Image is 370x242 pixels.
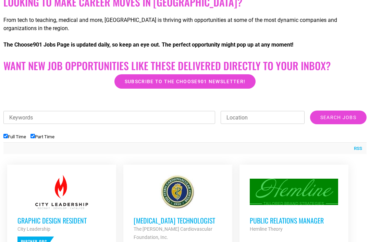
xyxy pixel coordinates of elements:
input: Search Jobs [310,111,367,125]
h3: Public Relations Manager [250,216,338,225]
strong: The Choose901 Jobs Page is updated daily, so keep an eye out. The perfect opportunity might pop u... [3,42,293,48]
h2: Want New Job Opportunities like these Delivered Directly to your Inbox? [3,60,367,72]
input: Location [221,111,304,124]
h3: [MEDICAL_DATA] Technologist [134,216,222,225]
input: Part Time [30,134,35,139]
a: RSS [350,145,362,152]
strong: Hemline Theory [250,227,283,232]
label: Part Time [30,135,54,140]
input: Keywords [3,111,215,124]
h3: Graphic Design Resident [17,216,106,225]
label: Full Time [3,135,26,140]
span: Subscribe to the Choose901 newsletter! [125,79,245,84]
input: Full Time [3,134,8,139]
strong: City Leadership [17,227,50,232]
strong: The [PERSON_NAME] Cardiovascular Foundation, Inc. [134,227,212,240]
p: From tech to teaching, medical and more, [GEOGRAPHIC_DATA] is thriving with opportunities at some... [3,16,367,33]
a: Subscribe to the Choose901 newsletter! [114,75,256,89]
